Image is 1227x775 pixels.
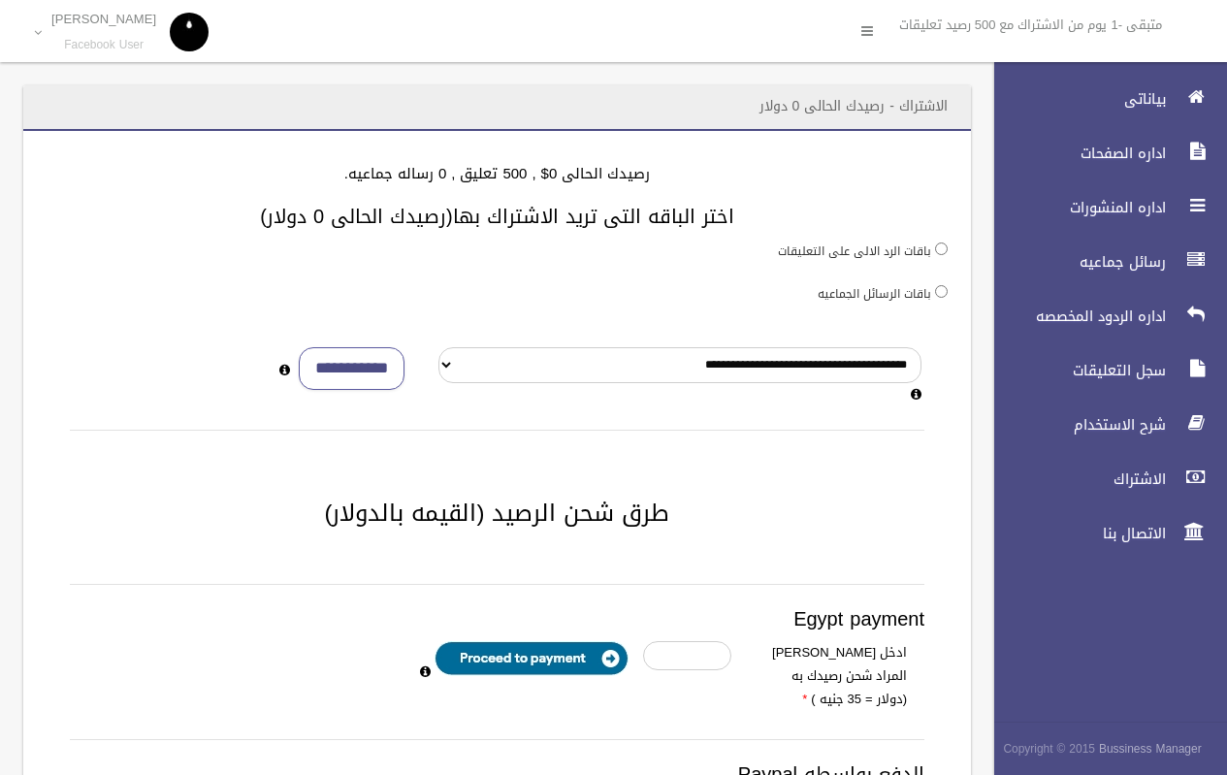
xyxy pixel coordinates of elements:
span: رسائل جماعيه [978,252,1172,272]
span: اداره المنشورات [978,198,1172,217]
label: باقات الرسائل الجماعيه [818,283,931,305]
a: رسائل جماعيه [978,241,1227,283]
h4: رصيدك الحالى 0$ , 500 تعليق , 0 رساله جماعيه. [47,166,948,182]
small: Facebook User [51,38,156,52]
h3: Egypt payment [70,608,924,630]
span: سجل التعليقات [978,361,1172,380]
h2: طرق شحن الرصيد (القيمه بالدولار) [47,501,948,526]
a: بياناتى [978,78,1227,120]
span: الاتصال بنا [978,524,1172,543]
strong: Bussiness Manager [1099,738,1202,759]
h3: اختر الباقه التى تريد الاشتراك بها(رصيدك الحالى 0 دولار) [47,206,948,227]
span: الاشتراك [978,469,1172,489]
a: اداره الردود المخصصه [978,295,1227,338]
span: Copyright © 2015 [1003,738,1095,759]
a: شرح الاستخدام [978,404,1227,446]
a: اداره المنشورات [978,186,1227,229]
a: الاتصال بنا [978,512,1227,555]
span: اداره الردود المخصصه [978,307,1172,326]
p: [PERSON_NAME] [51,12,156,26]
span: شرح الاستخدام [978,415,1172,435]
label: باقات الرد الالى على التعليقات [778,241,931,262]
label: ادخل [PERSON_NAME] المراد شحن رصيدك به (دولار = 35 جنيه ) [746,641,921,711]
a: سجل التعليقات [978,349,1227,392]
header: الاشتراك - رصيدك الحالى 0 دولار [736,87,971,125]
span: اداره الصفحات [978,144,1172,163]
a: اداره الصفحات [978,132,1227,175]
span: بياناتى [978,89,1172,109]
a: الاشتراك [978,458,1227,501]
